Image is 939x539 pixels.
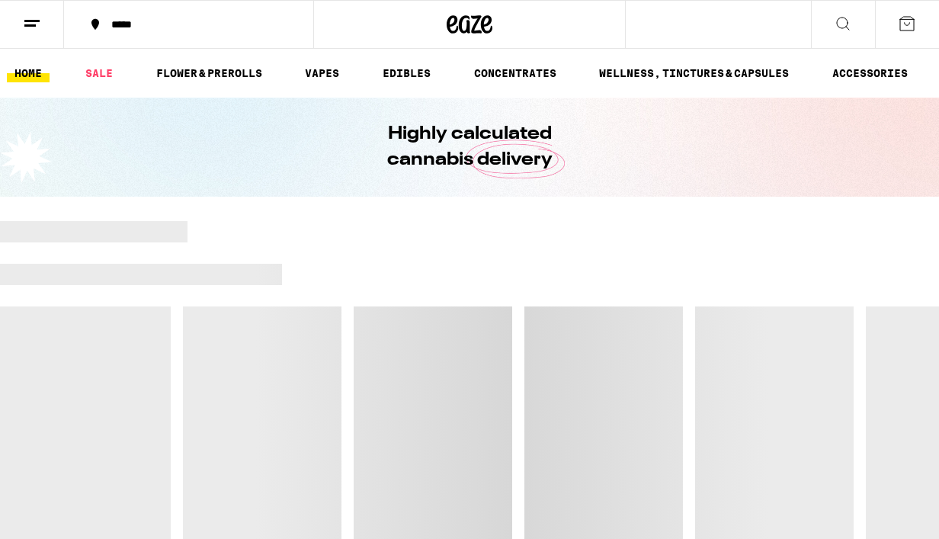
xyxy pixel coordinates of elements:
a: VAPES [297,64,347,82]
a: CONCENTRATES [466,64,564,82]
a: HOME [7,64,50,82]
a: EDIBLES [375,64,438,82]
a: WELLNESS, TINCTURES & CAPSULES [591,64,796,82]
h1: Highly calculated cannabis delivery [344,121,595,173]
a: SALE [78,64,120,82]
a: FLOWER & PREROLLS [149,64,270,82]
a: ACCESSORIES [825,64,915,82]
